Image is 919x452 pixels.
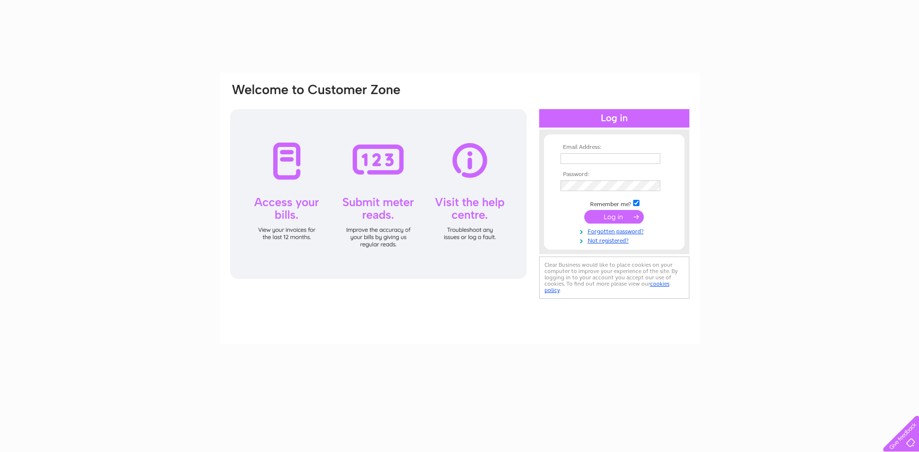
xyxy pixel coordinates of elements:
[558,171,670,178] th: Password:
[558,144,670,151] th: Email Address:
[558,198,670,208] td: Remember me?
[561,226,670,235] a: Forgotten password?
[561,235,670,244] a: Not registered?
[545,280,670,293] a: cookies policy
[584,210,644,224] input: Submit
[539,257,689,299] div: Clear Business would like to place cookies on your computer to improve your experience of the sit...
